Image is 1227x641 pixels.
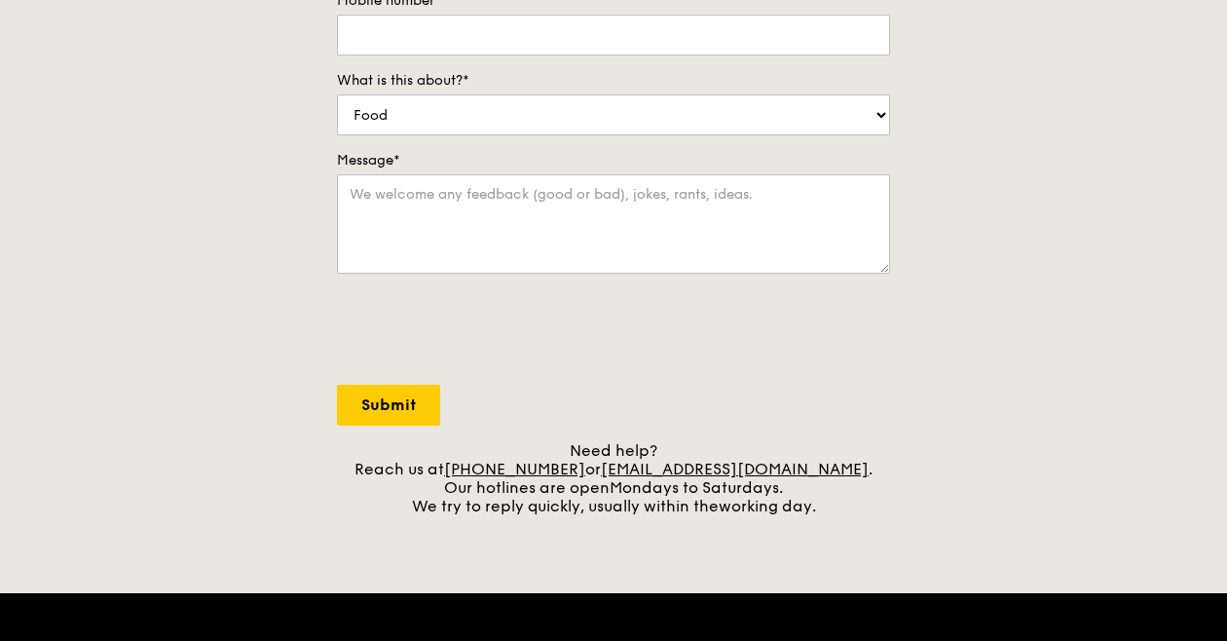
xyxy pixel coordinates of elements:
label: What is this about?* [337,71,890,91]
label: Message* [337,151,890,170]
div: Need help? Reach us at or . Our hotlines are open We try to reply quickly, usually within the [337,441,890,515]
span: Mondays to Saturdays. [610,478,783,497]
a: [PHONE_NUMBER] [444,460,585,478]
span: working day. [719,497,816,515]
input: Submit [337,385,440,426]
iframe: reCAPTCHA [337,293,633,369]
a: [EMAIL_ADDRESS][DOMAIN_NAME] [601,460,869,478]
